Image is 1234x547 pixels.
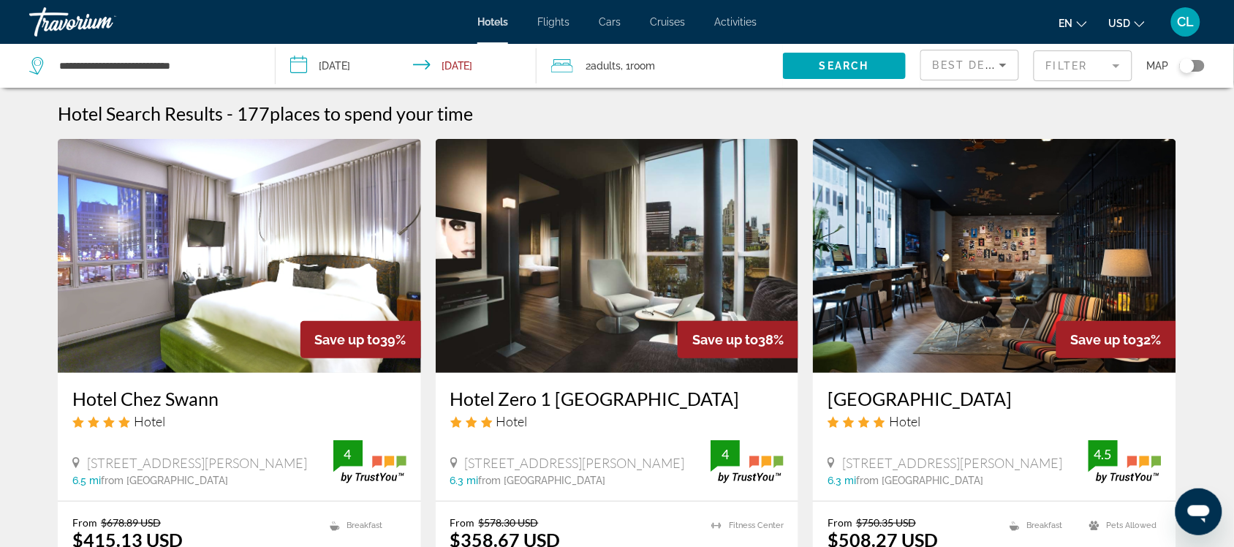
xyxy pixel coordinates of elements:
button: Travelers: 2 adults, 0 children [537,44,783,88]
span: - [227,102,233,124]
span: 6.3 mi [828,475,856,486]
span: Best Deals [933,59,1009,71]
span: Save up to [315,332,381,347]
div: 38% [678,321,798,358]
a: Cruises [650,16,685,28]
a: Flights [537,16,569,28]
span: places to spend your time [270,102,473,124]
span: CL [1178,15,1195,29]
span: [STREET_ADDRESS][PERSON_NAME] [465,455,685,471]
span: 2 [586,56,621,76]
span: Adults [591,60,621,72]
span: From [828,516,852,529]
img: trustyou-badge.svg [333,440,406,483]
img: trustyou-badge.svg [711,440,784,483]
div: 4 star Hotel [72,413,406,429]
a: Hotel Chez Swann [72,388,406,410]
div: 39% [300,321,421,358]
del: $678.89 USD [101,516,161,529]
span: from [GEOGRAPHIC_DATA] [101,475,228,486]
span: Save up to [1071,332,1137,347]
a: Activities [714,16,757,28]
button: Search [783,53,906,79]
span: Hotel [889,413,920,429]
img: Hotel image [436,139,799,373]
img: trustyou-badge.svg [1089,440,1162,483]
button: Filter [1034,50,1132,82]
button: Toggle map [1169,59,1205,72]
li: Fitness Center [704,516,784,535]
span: Room [631,60,656,72]
span: from [GEOGRAPHIC_DATA] [479,475,606,486]
div: 32% [1056,321,1176,358]
a: Travorium [29,3,175,41]
div: 4.5 [1089,445,1118,463]
div: 4 [711,445,740,463]
iframe: Bouton de lancement de la fenêtre de messagerie [1176,488,1222,535]
mat-select: Sort by [933,56,1007,74]
div: 4 star Hotel [828,413,1162,429]
button: Check-in date: Oct 16, 2025 Check-out date: Oct 18, 2025 [276,44,537,88]
button: Change language [1059,12,1087,34]
span: From [450,516,475,529]
button: User Menu [1167,7,1205,37]
span: Hotel [134,413,165,429]
span: from [GEOGRAPHIC_DATA] [856,475,983,486]
span: Map [1147,56,1169,76]
h1: Hotel Search Results [58,102,223,124]
span: , 1 [621,56,656,76]
div: 4 [333,445,363,463]
span: USD [1109,18,1131,29]
del: $750.35 USD [856,516,916,529]
li: Breakfast [322,516,406,535]
li: Breakfast [1002,516,1082,535]
span: [STREET_ADDRESS][PERSON_NAME] [842,455,1062,471]
a: Cars [599,16,621,28]
a: [GEOGRAPHIC_DATA] [828,388,1162,410]
span: en [1059,18,1073,29]
span: From [72,516,97,529]
span: Search [819,60,869,72]
del: $578.30 USD [479,516,539,529]
span: [STREET_ADDRESS][PERSON_NAME] [87,455,307,471]
li: Pets Allowed [1082,516,1162,535]
span: Save up to [692,332,758,347]
span: 6.5 mi [72,475,101,486]
button: Change currency [1109,12,1145,34]
span: Hotel [496,413,528,429]
a: Hotels [477,16,508,28]
img: Hotel image [813,139,1176,373]
span: 6.3 mi [450,475,479,486]
img: Hotel image [58,139,421,373]
a: Hotel Zero 1 [GEOGRAPHIC_DATA] [450,388,784,410]
h2: 177 [237,102,473,124]
div: 3 star Hotel [450,413,784,429]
